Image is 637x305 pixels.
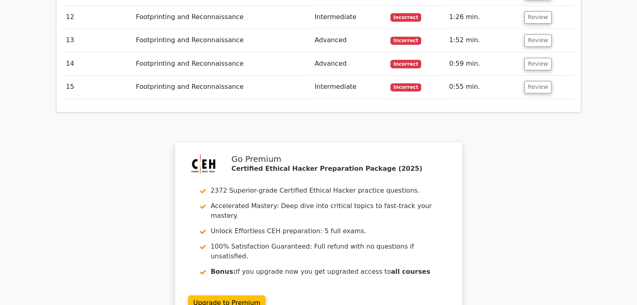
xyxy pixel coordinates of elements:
[133,52,311,75] td: Footprinting and Reconnaissance
[390,83,422,91] span: Incorrect
[63,75,133,99] td: 15
[390,60,422,68] span: Incorrect
[390,37,422,45] span: Incorrect
[446,75,521,99] td: 0:55 min.
[311,75,387,99] td: Intermediate
[133,29,311,52] td: Footprinting and Reconnaissance
[63,29,133,52] td: 13
[446,52,521,75] td: 0:59 min.
[133,75,311,99] td: Footprinting and Reconnaissance
[524,11,552,24] button: Review
[524,34,552,47] button: Review
[133,6,311,29] td: Footprinting and Reconnaissance
[446,29,521,52] td: 1:52 min.
[311,6,387,29] td: Intermediate
[63,6,133,29] td: 12
[524,58,552,70] button: Review
[311,52,387,75] td: Advanced
[524,81,552,93] button: Review
[63,52,133,75] td: 14
[311,29,387,52] td: Advanced
[390,13,422,21] span: Incorrect
[446,6,521,29] td: 1:26 min.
